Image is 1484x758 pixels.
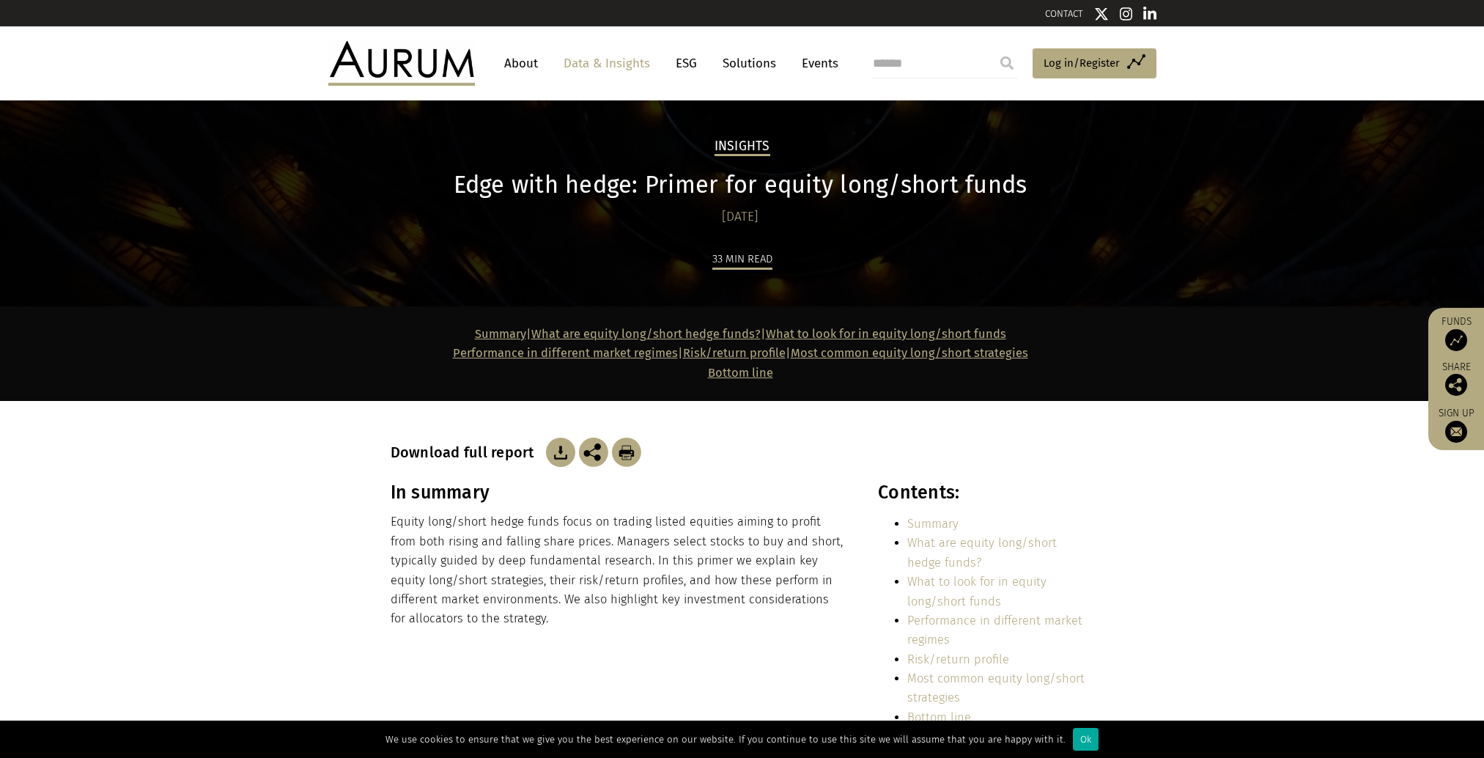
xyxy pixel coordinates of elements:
[907,671,1085,704] a: Most common equity long/short strategies
[1436,315,1477,351] a: Funds
[1044,54,1120,72] span: Log in/Register
[907,517,959,531] a: Summary
[683,346,786,360] a: Risk/return profile
[708,366,773,380] a: Bottom line
[1445,329,1467,351] img: Access Funds
[878,482,1090,504] h3: Contents:
[1073,728,1099,751] div: Ok
[715,50,783,77] a: Solutions
[1143,7,1156,21] img: Linkedin icon
[907,614,1082,647] a: Performance in different market regimes
[391,444,542,461] h3: Download full report
[328,41,475,85] img: Aurum
[391,512,846,628] p: Equity long/short hedge funds focus on trading listed equities aiming to profit from both rising ...
[579,438,608,467] img: Share this post
[612,438,641,467] img: Download Article
[907,710,971,724] a: Bottom line
[1033,48,1156,79] a: Log in/Register
[715,139,770,156] h2: Insights
[712,250,772,270] div: 33 min read
[766,327,1006,341] a: What to look for in equity long/short funds
[497,50,545,77] a: About
[1045,8,1083,19] a: CONTACT
[1094,7,1109,21] img: Twitter icon
[391,207,1090,227] div: [DATE]
[791,346,1028,360] a: Most common equity long/short strategies
[391,482,846,504] h3: In summary
[907,536,1057,569] a: What are equity long/short hedge funds?
[556,50,657,77] a: Data & Insights
[453,346,678,360] a: Performance in different market regimes
[391,171,1090,199] h1: Edge with hedge: Primer for equity long/short funds
[546,438,575,467] img: Download Article
[794,50,838,77] a: Events
[1436,407,1477,443] a: Sign up
[1120,7,1133,21] img: Instagram icon
[531,327,761,341] a: What are equity long/short hedge funds?
[453,327,1028,380] strong: | | | |
[475,327,526,341] a: Summary
[1445,374,1467,396] img: Share this post
[907,652,1009,666] a: Risk/return profile
[1436,362,1477,396] div: Share
[907,575,1046,608] a: What to look for in equity long/short funds
[992,48,1022,78] input: Submit
[668,50,704,77] a: ESG
[1445,421,1467,443] img: Sign up to our newsletter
